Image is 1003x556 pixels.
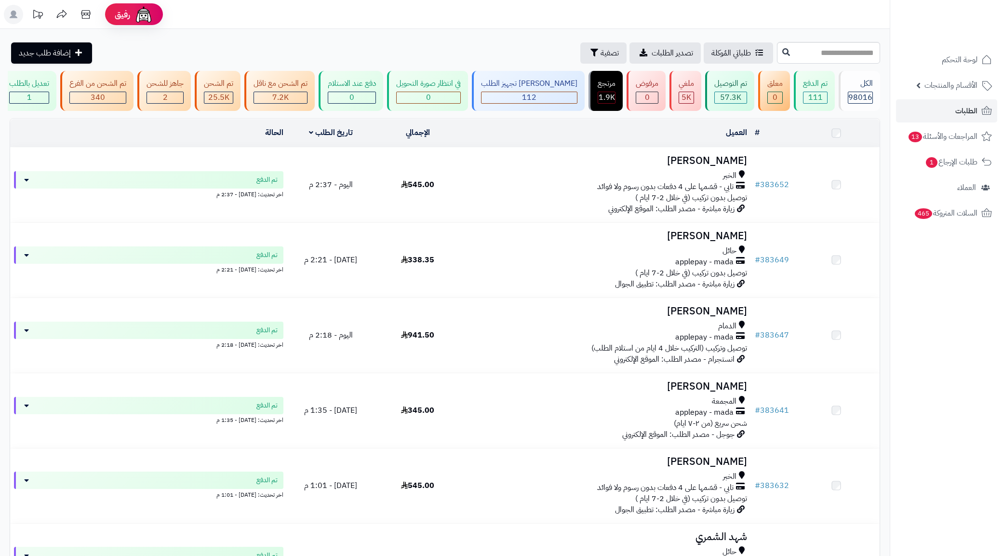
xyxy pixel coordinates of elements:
span: شحن سريع (من ٢-٧ ايام) [674,418,747,429]
a: [PERSON_NAME] تجهيز الطلب 112 [470,71,587,111]
span: [DATE] - 2:21 م [304,254,357,266]
div: جاهز للشحن [147,78,184,89]
a: العملاء [896,176,997,199]
a: طلباتي المُوكلة [704,42,773,64]
h3: [PERSON_NAME] [465,155,747,166]
a: دفع عند الاستلام 0 [317,71,385,111]
span: 0 [773,92,777,103]
a: الكل98016 [837,71,882,111]
span: 1 [926,157,937,168]
span: العملاء [957,181,976,194]
img: ai-face.png [134,5,153,24]
span: 340 [91,92,105,103]
a: إضافة طلب جديد [11,42,92,64]
span: # [755,480,760,491]
a: #383649 [755,254,789,266]
span: # [755,329,760,341]
div: 1868 [598,92,615,103]
a: تصدير الطلبات [629,42,701,64]
div: 340 [70,92,126,103]
h3: شهد الشمري [465,531,747,542]
span: [DATE] - 1:01 م [304,480,357,491]
span: زيارة مباشرة - مصدر الطلب: تطبيق الجوال [615,504,735,515]
a: تم الدفع 111 [792,71,837,111]
span: applepay - mada [675,332,734,343]
a: العميل [726,127,747,138]
a: #383632 [755,480,789,491]
span: # [755,405,760,416]
span: 545.00 [401,480,434,491]
div: 7222 [254,92,307,103]
span: اليوم - 2:37 م [309,179,353,190]
span: # [755,179,760,190]
div: تم التوصيل [714,78,747,89]
span: زيارة مباشرة - مصدر الطلب: الموقع الإلكتروني [608,203,735,215]
span: الخبر [723,170,736,181]
a: تم الشحن مع ناقل 7.2K [242,71,317,111]
span: المراجعات والأسئلة [908,130,977,143]
a: #383641 [755,405,789,416]
h3: [PERSON_NAME] [465,231,747,242]
a: ملغي 5K [668,71,703,111]
img: logo-2.png [937,27,994,47]
span: 0 [645,92,650,103]
div: اخر تحديث: [DATE] - 2:37 م [14,189,283,199]
button: تصفية [580,42,627,64]
a: تاريخ الطلب [309,127,353,138]
a: تم التوصيل 57.3K [703,71,756,111]
div: معلق [767,78,783,89]
span: زيارة مباشرة - مصدر الطلب: تطبيق الجوال [615,278,735,290]
a: السلات المتروكة465 [896,202,997,225]
span: 338.35 [401,254,434,266]
a: المراجعات والأسئلة13 [896,125,997,148]
span: تصفية [601,47,619,59]
h3: [PERSON_NAME] [465,306,747,317]
span: applepay - mada [675,257,734,268]
span: توصيل بدون تركيب (في خلال 2-7 ايام ) [635,493,747,504]
span: إضافة طلب جديد [19,47,71,59]
span: 545.00 [401,179,434,190]
span: 1 [27,92,32,103]
span: 5K [682,92,691,103]
a: طلبات الإرجاع1 [896,150,997,174]
span: 7.2K [272,92,289,103]
div: مرفوض [636,78,658,89]
div: اخر تحديث: [DATE] - 1:01 م [14,489,283,499]
span: 112 [522,92,536,103]
span: المجمعة [712,396,736,407]
span: 345.00 [401,405,434,416]
span: انستجرام - مصدر الطلب: الموقع الإلكتروني [614,353,735,365]
span: 2 [163,92,168,103]
span: رفيق [115,9,130,20]
span: تابي - قسّمها على 4 دفعات بدون رسوم ولا فوائد [597,482,734,493]
a: # [755,127,760,138]
div: 0 [636,92,658,103]
span: توصيل بدون تركيب (في خلال 2-7 ايام ) [635,267,747,279]
span: 1.9K [599,92,615,103]
span: 0 [426,92,431,103]
span: تم الدفع [256,175,278,185]
span: [DATE] - 1:35 م [304,405,357,416]
span: تم الدفع [256,475,278,485]
a: #383652 [755,179,789,190]
div: تم الدفع [803,78,828,89]
a: جاهز للشحن 2 [135,71,193,111]
span: طلبات الإرجاع [925,155,977,169]
span: حائل [722,245,736,257]
span: اليوم - 2:18 م [309,329,353,341]
div: تم الشحن من الفرع [69,78,126,89]
span: # [755,254,760,266]
div: ملغي [679,78,694,89]
div: مرتجع [598,78,615,89]
div: اخر تحديث: [DATE] - 2:21 م [14,264,283,274]
a: في انتظار صورة التحويل 0 [385,71,470,111]
span: 25.5K [208,92,229,103]
div: تعديل بالطلب [9,78,49,89]
span: تصدير الطلبات [652,47,693,59]
span: توصيل وتركيب (التركيب خلال 4 ايام من استلام الطلب) [591,342,747,354]
span: 941.50 [401,329,434,341]
div: 5026 [679,92,694,103]
div: 112 [481,92,577,103]
span: 57.3K [720,92,741,103]
span: تابي - قسّمها على 4 دفعات بدون رسوم ولا فوائد [597,181,734,192]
